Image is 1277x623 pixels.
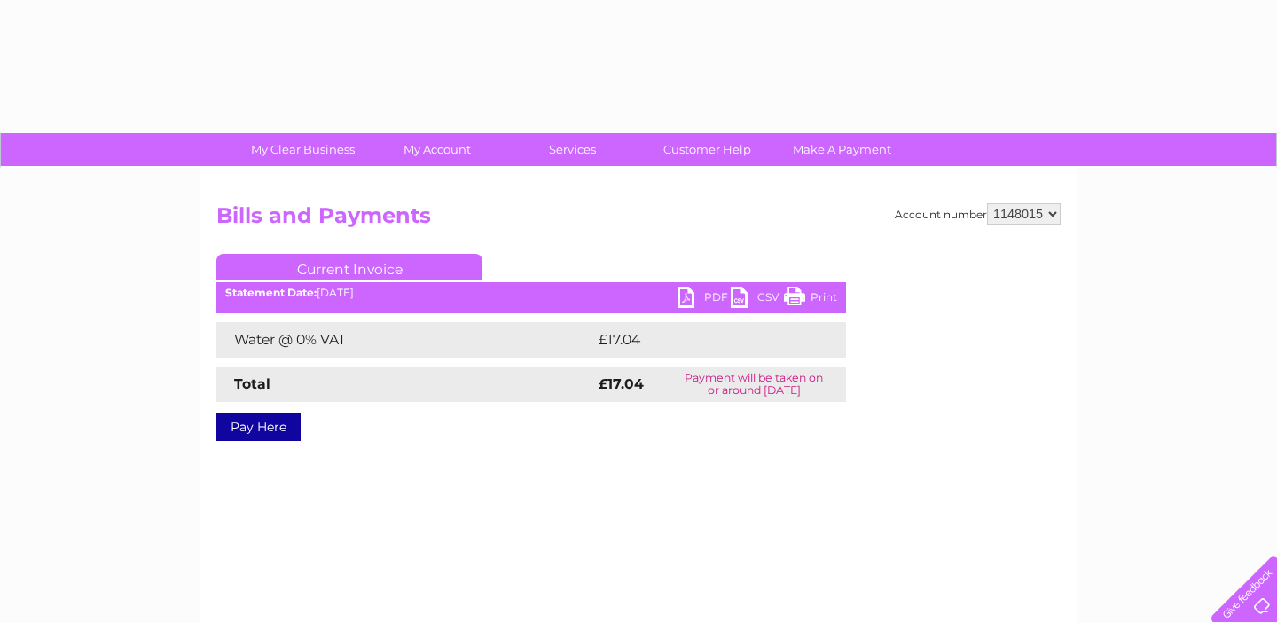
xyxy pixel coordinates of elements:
a: Customer Help [634,133,780,166]
strong: Total [234,375,270,392]
a: My Account [364,133,511,166]
a: CSV [731,287,784,312]
a: Services [499,133,646,166]
td: Water @ 0% VAT [216,322,594,358]
td: Payment will be taken on or around [DATE] [662,367,846,402]
a: PDF [678,287,731,312]
a: Make A Payment [769,133,915,166]
b: Statement Date: [225,286,317,299]
a: Pay Here [216,413,301,441]
a: My Clear Business [230,133,376,166]
a: Current Invoice [216,254,482,280]
div: [DATE] [216,287,846,299]
td: £17.04 [594,322,809,358]
a: Print [784,287,837,312]
h2: Bills and Payments [216,203,1061,237]
strong: £17.04 [599,375,644,392]
div: Account number [895,203,1061,225]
